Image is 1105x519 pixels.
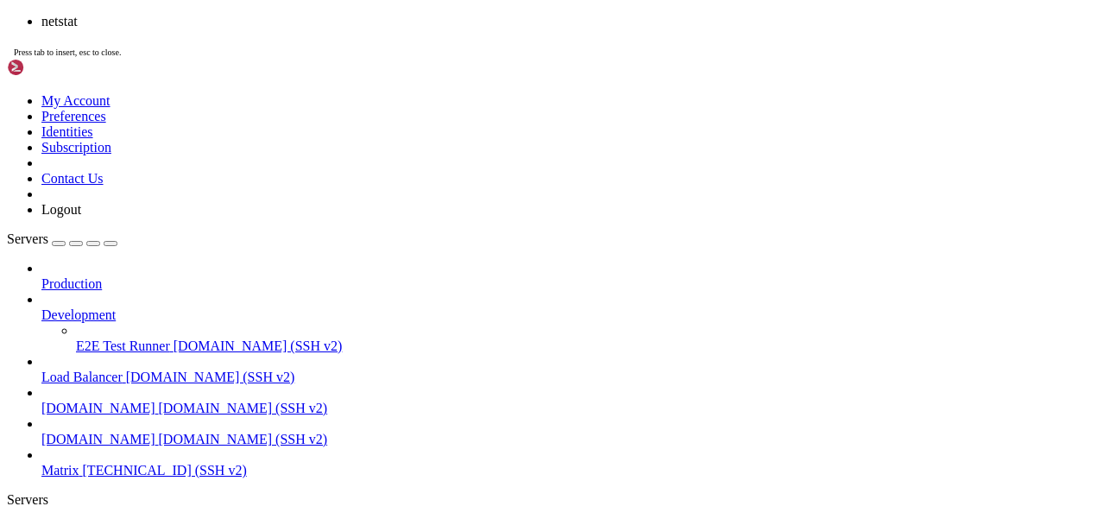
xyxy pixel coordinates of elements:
[159,432,328,446] span: [DOMAIN_NAME] (SSH v2)
[7,315,880,330] x-row: No containers need to be restarted.
[7,256,880,271] x-row: Running kernel seems to be up-to-date.
[7,345,880,359] x-row: No user sessions are running outdated binaries.
[7,183,483,197] span: Настраивается пакет net-tools (1.60+git20181103.0eebece-1ubuntu5.4) …
[41,140,111,155] a: Subscription
[7,492,1098,508] div: Servers
[7,80,704,94] span: Пол:1 [URL][DOMAIN_NAME] jammy-updates/main amd64 net-tools amd64 1.60+git20181103.0eebece-1ubunt...
[41,109,106,123] a: Preferences
[7,227,880,242] x-row: Scanning linux images...
[41,292,1098,354] li: Development
[159,401,328,415] span: [DOMAIN_NAME] (SSH v2)
[41,93,110,108] a: My Account
[7,154,580,168] span: Подготовка к распаковке …/net-tools_1.60+git20181103.0eebece-1ubuntu5.4_amd64.deb …
[41,463,79,478] span: Matrix
[41,171,104,186] a: Contact Us
[41,463,1098,478] a: Matrix [TECHNICAL_ID] (SSH v2)
[7,139,532,153] span: (Чтение базы данных … на данный момент установлено 190374 файла и каталога.)
[41,401,1098,416] a: [DOMAIN_NAME] [DOMAIN_NAME] (SSH v2)
[7,231,48,246] span: Servers
[7,7,290,21] span: Следующие НОВЫЕ пакеты будут установлены:
[7,231,117,246] a: Servers
[174,339,343,353] span: [DOMAIN_NAME] (SSH v2)
[41,14,1098,29] li: netstat
[7,51,242,65] span: Необходимо скачать 204 kB архивов.
[7,95,880,110] x-row: [204 kB]
[83,463,247,478] span: [TECHNICAL_ID] (SSH v2)
[41,416,1098,447] li: [DOMAIN_NAME] [DOMAIN_NAME] (SSH v2)
[41,261,1098,292] li: Production
[145,389,152,403] div: (19, 26)
[76,339,1098,354] a: E2E Test Runner [DOMAIN_NAME] (SSH v2)
[7,59,106,76] img: Shellngn
[7,389,880,403] x-row: root@server1:~# net
[41,447,1098,478] li: Matrix [TECHNICAL_ID] (SSH v2)
[7,36,753,50] span: Обновлено 0 пакетов, установлено 1 новых пакетов, для удаления отмечено 0 пакетов, и 7 пакетов не...
[7,286,880,301] x-row: No services need to be restarted.
[7,110,235,123] span: Получено 204 kB за 2с (95,3 kB/s)
[41,124,93,139] a: Identities
[76,323,1098,354] li: E2E Test Runner [DOMAIN_NAME] (SSH v2)
[41,307,1098,323] a: Development
[41,354,1098,385] li: Load Balancer [DOMAIN_NAME] (SSH v2)
[41,432,1098,447] a: [DOMAIN_NAME] [DOMAIN_NAME] (SSH v2)
[41,432,155,446] span: [DOMAIN_NAME]
[7,198,331,212] span: Обрабатываются триггеры для man-db (2.10.2-1) …
[126,370,295,384] span: [DOMAIN_NAME] (SSH v2)
[41,370,123,384] span: Load Balancer
[41,202,81,217] a: Logout
[41,401,155,415] span: [DOMAIN_NAME]
[7,22,880,36] x-row: net-tools
[7,374,880,389] x-row: No VM guests are running outdated hypervisor (qemu) binaries on this host.
[7,212,880,227] x-row: Scanning processes...
[76,339,170,353] span: E2E Test Runner
[41,276,1098,292] a: Production
[41,370,1098,385] a: Load Balancer [DOMAIN_NAME] (SSH v2)
[41,307,116,322] span: Development
[7,66,559,79] span: После данной операции объём занятого дискового пространства возрастёт на 819 kB.
[7,124,304,138] span: Выбор ранее не выбранного пакета net-tools.
[41,276,102,291] span: Production
[14,47,121,57] span: Press tab to insert, esc to close.
[7,168,456,182] span: Распаковывается net-tools (1.60+git20181103.0eebece-1ubuntu5.4) …
[41,385,1098,416] li: [DOMAIN_NAME] [DOMAIN_NAME] (SSH v2)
